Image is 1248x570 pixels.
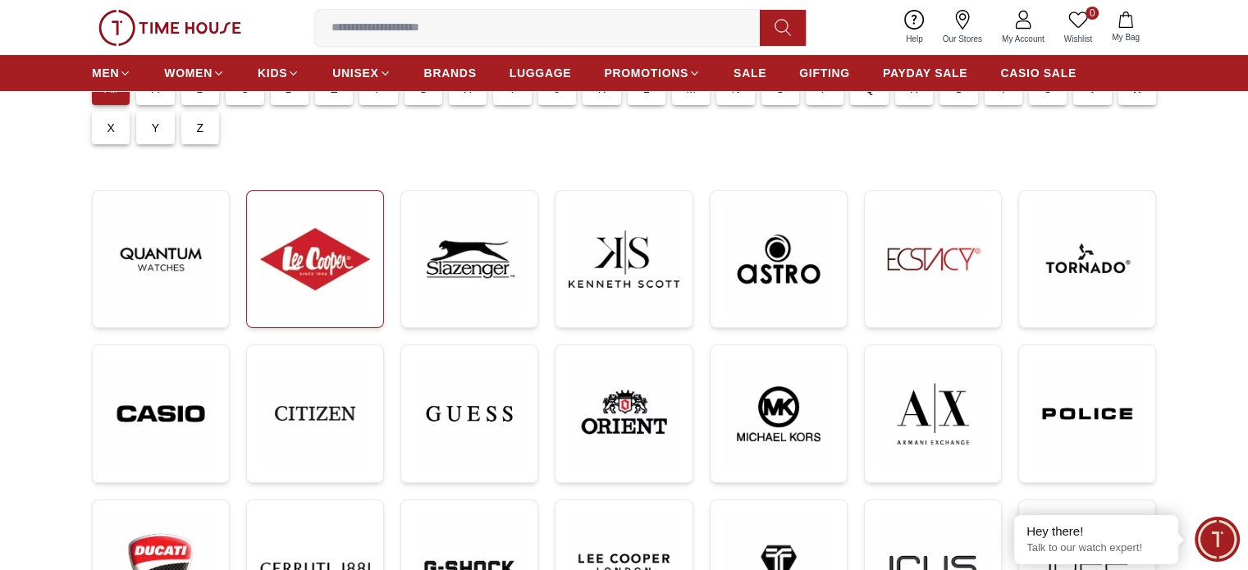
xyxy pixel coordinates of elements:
img: ... [569,358,679,469]
span: KIDS [258,65,287,81]
img: ... [878,358,988,469]
span: My Bag [1105,31,1146,43]
span: Wishlist [1058,33,1099,45]
a: PAYDAY SALE [883,58,967,88]
p: Y [152,120,160,136]
img: ... [260,358,370,468]
span: SALE [734,65,766,81]
img: ... [106,204,216,314]
img: ... [724,358,834,469]
span: UNISEX [332,65,378,81]
span: MEN [92,65,119,81]
img: ... [414,204,524,314]
span: BRANDS [424,65,477,81]
img: ... [1032,358,1142,469]
img: ... [414,358,524,469]
a: SALE [734,58,766,88]
a: WOMEN [164,58,225,88]
button: My Bag [1102,8,1150,47]
span: CASIO SALE [1000,65,1077,81]
span: PROMOTIONS [604,65,688,81]
img: ... [1032,204,1142,314]
div: Hey there! [1026,523,1166,540]
a: Help [896,7,933,48]
span: LUGGAGE [510,65,572,81]
img: ... [569,204,679,314]
img: ... [724,204,834,314]
p: Talk to our watch expert! [1026,541,1166,555]
span: 0 [1086,7,1099,20]
div: Chat Widget [1195,517,1240,562]
img: ... [260,204,370,314]
a: KIDS [258,58,299,88]
a: Our Stores [933,7,992,48]
span: PAYDAY SALE [883,65,967,81]
img: ... [106,358,216,469]
a: LUGGAGE [510,58,572,88]
a: 0Wishlist [1054,7,1102,48]
p: Z [197,120,204,136]
a: MEN [92,58,131,88]
p: X [107,120,115,136]
img: ... [98,10,241,46]
img: ... [878,204,988,314]
span: GIFTING [799,65,850,81]
span: My Account [995,33,1051,45]
a: UNISEX [332,58,391,88]
a: CASIO SALE [1000,58,1077,88]
a: GIFTING [799,58,850,88]
a: BRANDS [424,58,477,88]
span: Our Stores [936,33,989,45]
a: PROMOTIONS [604,58,701,88]
span: Help [899,33,930,45]
span: WOMEN [164,65,213,81]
